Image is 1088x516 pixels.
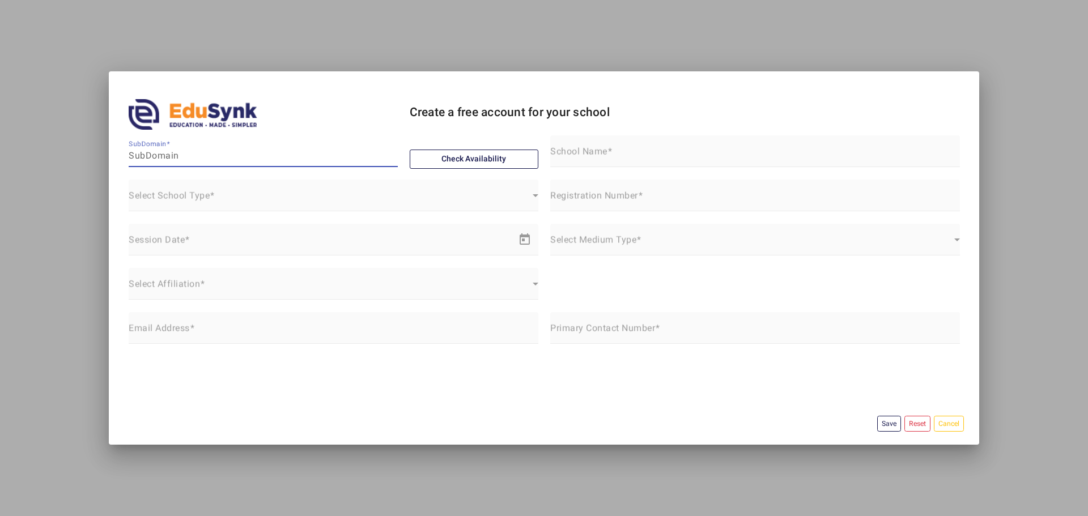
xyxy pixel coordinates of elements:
[129,190,210,201] mat-label: Select School Type
[550,193,960,207] input: Enter NA if not applicable
[550,146,607,157] mat-label: School Name
[877,416,901,431] button: Save
[550,323,655,334] mat-label: Primary Contact Number
[129,323,190,334] mat-label: Email Address
[129,279,200,289] mat-label: Select Affiliation
[129,99,257,130] img: edusynk.png
[410,150,538,169] button: Check Availability
[550,149,960,163] input: School Name
[934,416,964,431] button: Cancel
[129,356,301,400] iframe: reCAPTCHA
[129,237,171,251] input: Start date
[410,105,819,120] h4: Create a free account for your school
[904,416,930,431] button: Reset
[550,234,636,245] mat-label: Select Medium Type
[129,149,398,163] input: SubDomain
[550,326,960,339] input: Primary Contact Number
[181,237,369,251] input: End date
[550,190,638,201] mat-label: Registration Number
[129,234,185,245] mat-label: Session Date
[129,326,538,339] input: name@work-email.com
[129,140,166,148] mat-label: SubDomain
